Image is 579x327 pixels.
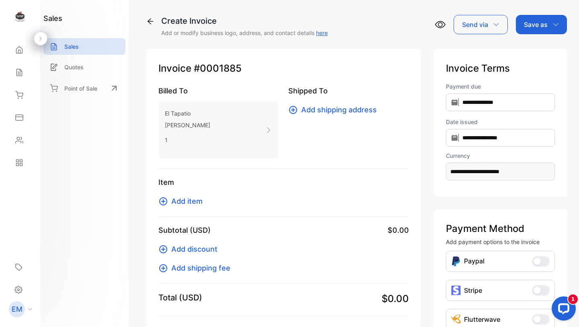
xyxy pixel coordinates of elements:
[545,293,579,327] iframe: LiveChat chat widget
[464,315,500,324] p: Flutterwave
[158,263,235,273] button: Add shipping fee
[158,196,207,207] button: Add item
[462,20,488,29] p: Send via
[158,61,409,76] p: Invoice
[446,82,555,91] label: Payment due
[158,292,202,304] p: Total (USD)
[64,84,97,93] p: Point of Sale
[165,108,210,119] p: El Tapatio
[446,221,555,236] p: Payment Method
[454,15,508,34] button: Send via
[464,256,485,267] p: Paypal
[43,59,125,75] a: Quotes
[171,244,218,255] span: Add discount
[165,119,210,131] p: [PERSON_NAME]
[446,61,555,76] p: Invoice Terms
[288,85,409,96] p: Shipped To
[171,263,230,273] span: Add shipping fee
[451,286,461,295] img: icon
[14,10,26,23] img: logo
[316,29,328,36] a: here
[288,104,382,115] button: Add shipping address
[158,244,222,255] button: Add discount
[158,85,279,96] p: Billed To
[446,118,555,126] label: Date issued
[446,238,555,246] p: Add payment options to the invoice
[64,63,84,71] p: Quotes
[12,304,23,315] p: EM
[43,38,125,55] a: Sales
[446,151,555,160] label: Currency
[301,104,377,115] span: Add shipping address
[524,20,548,29] p: Save as
[161,29,328,37] p: Add or modify business logo, address, and contact details
[64,42,79,51] p: Sales
[43,13,62,24] h1: sales
[161,15,328,27] div: Create Invoice
[464,286,482,295] p: Stripe
[516,15,567,34] button: Save as
[388,225,409,236] span: $0.00
[165,134,210,146] p: 1
[194,61,242,76] span: #0001885
[158,177,409,188] p: Item
[451,256,461,267] img: Icon
[43,79,125,97] a: Point of Sale
[382,292,409,306] span: $0.00
[171,196,203,207] span: Add item
[158,225,211,236] p: Subtotal (USD)
[451,315,461,324] img: Icon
